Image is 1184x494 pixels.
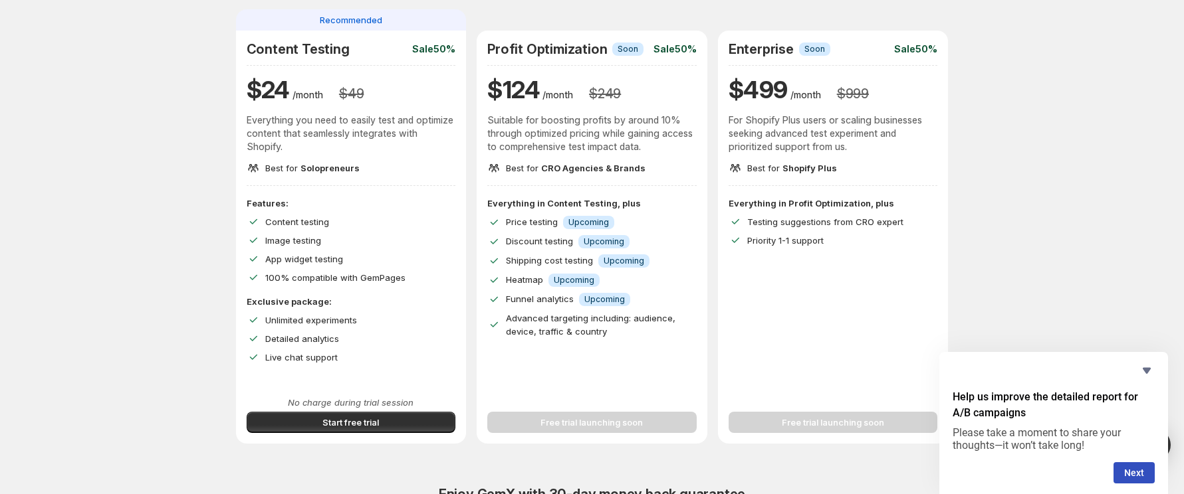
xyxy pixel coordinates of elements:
span: Upcoming [584,294,625,305]
span: CRO Agencies & Brands [541,163,646,173]
h3: $ 999 [837,86,869,102]
h2: Enterprise [729,41,794,57]
p: Sale 50% [653,42,697,56]
div: Help us improve the detailed report for A/B campaigns [953,363,1155,483]
span: Testing suggestions from CRO expert [747,216,903,227]
span: Unlimited experiments [265,315,357,325]
h2: Content Testing [247,41,350,57]
p: Suitable for boosting profits by around 10% through optimized pricing while gaining access to com... [487,114,697,153]
span: Funnel analytics [506,293,574,304]
p: /month [790,88,821,102]
span: Detailed analytics [265,333,339,344]
p: For Shopify Plus users or scaling businesses seeking advanced test experiment and prioritized sup... [729,114,938,153]
p: Best for [265,161,360,175]
h1: $ 124 [487,74,540,106]
p: Everything in Content Testing, plus [487,197,697,210]
span: Start free trial [322,416,379,429]
span: Advanced targeting including: audience, device, traffic & country [506,313,675,337]
span: Upcoming [584,236,624,247]
p: Sale 50% [412,42,455,56]
h1: $ 499 [729,74,788,106]
span: Upcoming [604,256,644,266]
p: /month [542,88,573,102]
span: Shipping cost testing [506,255,593,266]
span: App widget testing [265,254,343,264]
h3: $ 49 [339,86,364,102]
span: Image testing [265,235,321,246]
p: Exclusive package: [247,295,456,308]
p: Please take a moment to share your thoughts—it won’t take long! [953,426,1155,452]
span: Price testing [506,216,558,227]
h1: $ 24 [247,74,290,106]
p: Best for [747,161,837,175]
span: Live chat support [265,352,338,363]
span: Recommended [320,13,382,27]
span: Upcoming [568,217,609,228]
button: Hide survey [1139,363,1155,378]
span: Soon [618,44,638,54]
p: Everything you need to easily test and optimize content that seamlessly integrates with Shopify. [247,114,456,153]
p: /month [293,88,323,102]
button: Start free trial [247,412,456,433]
span: Solopreneurs [300,163,360,173]
span: Soon [804,44,825,54]
span: Content testing [265,216,329,227]
span: Shopify Plus [782,163,837,173]
span: 100% compatible with GemPages [265,272,406,283]
p: Best for [506,161,646,175]
p: Features: [247,197,456,210]
span: Heatmap [506,274,543,285]
p: Everything in Profit Optimization, plus [729,197,938,210]
span: Upcoming [554,275,594,286]
button: Next question [1114,462,1155,483]
h2: Help us improve the detailed report for A/B campaigns [953,389,1155,421]
p: Sale 50% [894,42,937,56]
span: Priority 1-1 support [747,235,824,246]
h3: $ 249 [589,86,621,102]
h2: Profit Optimization [487,41,607,57]
span: Discount testing [506,236,573,246]
p: No charge during trial session [247,396,456,409]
